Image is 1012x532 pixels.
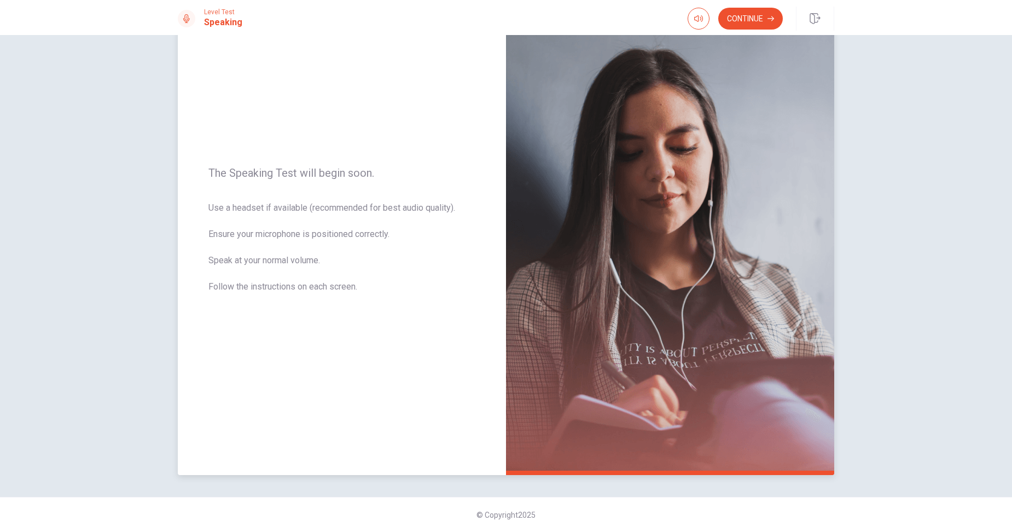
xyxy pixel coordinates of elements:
[204,16,242,29] h1: Speaking
[476,511,536,519] span: © Copyright 2025
[718,8,783,30] button: Continue
[204,8,242,16] span: Level Test
[208,166,475,180] span: The Speaking Test will begin soon.
[208,201,475,307] span: Use a headset if available (recommended for best audio quality). Ensure your microphone is positi...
